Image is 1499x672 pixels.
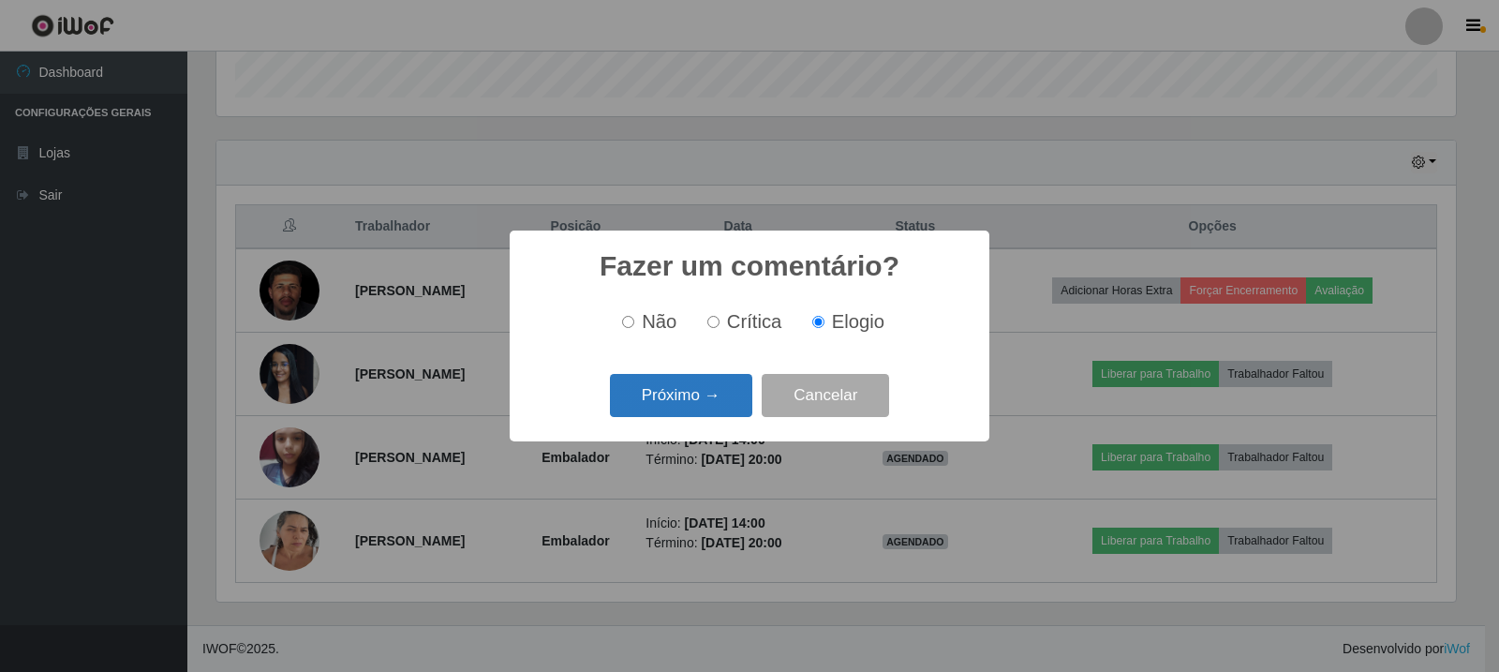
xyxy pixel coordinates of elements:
button: Cancelar [762,374,889,418]
input: Crítica [707,316,720,328]
h2: Fazer um comentário? [600,249,899,283]
span: Crítica [727,311,782,332]
span: Elogio [832,311,884,332]
span: Não [642,311,676,332]
input: Elogio [812,316,824,328]
button: Próximo → [610,374,752,418]
input: Não [622,316,634,328]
